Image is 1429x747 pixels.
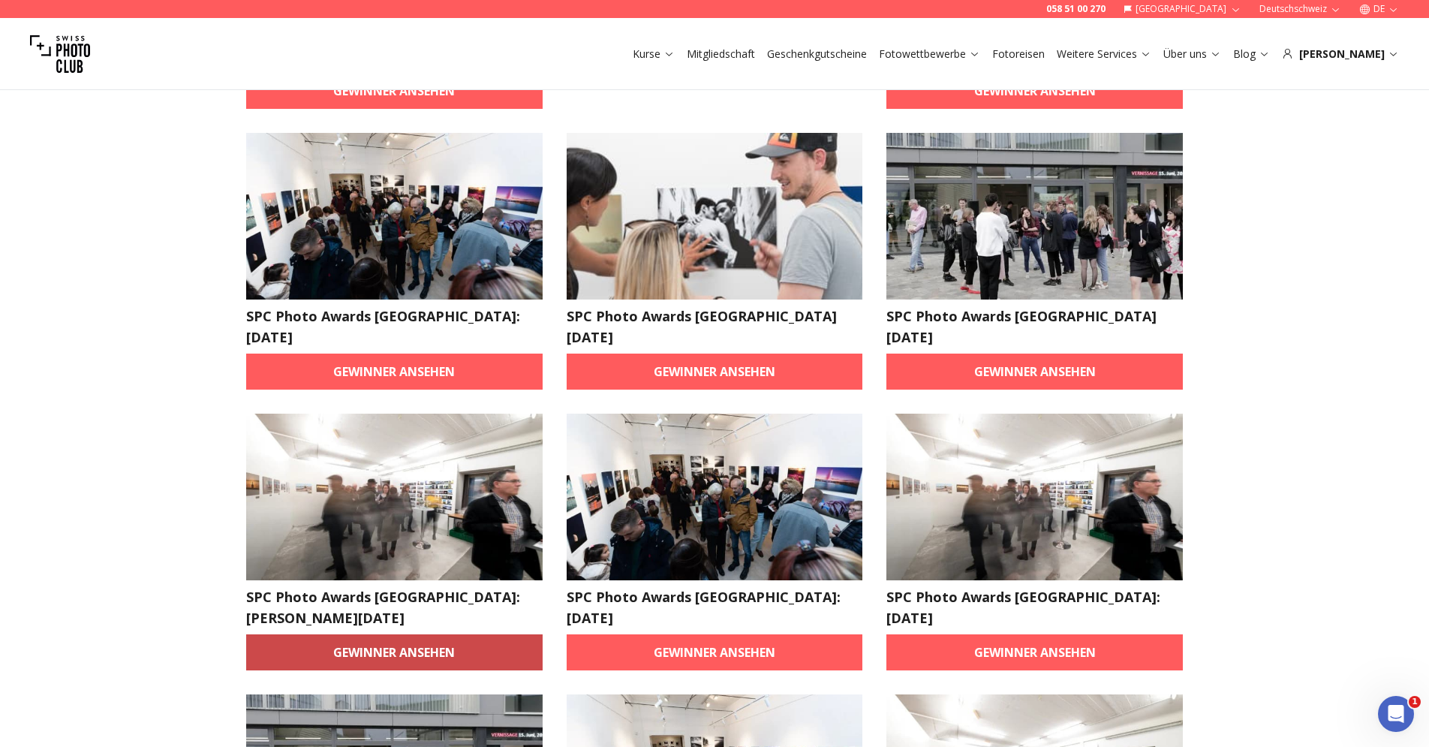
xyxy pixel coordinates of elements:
a: Gewinner ansehen [886,354,1183,390]
img: SPC Photo Awards WIEN Juni 2025 [567,133,863,300]
a: Über uns [1163,47,1221,62]
img: SPC Photo Awards Geneva: February 2025 [567,414,863,580]
img: SPC Photo Awards Geneva: June 2025 [246,133,543,300]
button: Über uns [1157,44,1227,65]
h2: SPC Photo Awards [GEOGRAPHIC_DATA] [DATE] [886,306,1183,348]
a: Geschenkgutscheine [767,47,867,62]
a: Fotowettbewerbe [879,47,980,62]
a: Gewinner ansehen [567,354,863,390]
a: Fotoreisen [992,47,1045,62]
img: SPC Photo Awards Zürich: März 2025 [246,414,543,580]
span: 1 [1409,696,1421,708]
a: Gewinner ansehen [567,634,863,670]
a: Gewinner ansehen [886,73,1183,109]
button: Weitere Services [1051,44,1157,65]
a: Gewinner ansehen [246,354,543,390]
button: Blog [1227,44,1276,65]
a: Kurse [633,47,675,62]
a: Weitere Services [1057,47,1151,62]
div: [PERSON_NAME] [1282,47,1399,62]
a: Gewinner ansehen [246,634,543,670]
img: Swiss photo club [30,24,90,84]
h2: SPC Photo Awards [GEOGRAPHIC_DATA]: [DATE] [886,586,1183,628]
a: 058 51 00 270 [1046,3,1106,15]
h2: SPC Photo Awards [GEOGRAPHIC_DATA]: [PERSON_NAME][DATE] [246,586,543,628]
a: Mitgliedschaft [687,47,755,62]
button: Fotowettbewerbe [873,44,986,65]
h2: SPC Photo Awards [GEOGRAPHIC_DATA]: [DATE] [567,586,863,628]
img: SPC Photo Awards BERLIN May 2025 [886,133,1183,300]
h2: SPC Photo Awards [GEOGRAPHIC_DATA] [DATE] [567,306,863,348]
img: SPC Photo Awards Zürich: Dezember 2024 [886,414,1183,580]
a: Gewinner ansehen [886,634,1183,670]
iframe: Intercom live chat [1378,696,1414,732]
button: Geschenkgutscheine [761,44,873,65]
button: Fotoreisen [986,44,1051,65]
a: Blog [1233,47,1270,62]
button: Kurse [627,44,681,65]
button: Mitgliedschaft [681,44,761,65]
h2: SPC Photo Awards [GEOGRAPHIC_DATA]: [DATE] [246,306,543,348]
a: Gewinner ansehen [246,73,543,109]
